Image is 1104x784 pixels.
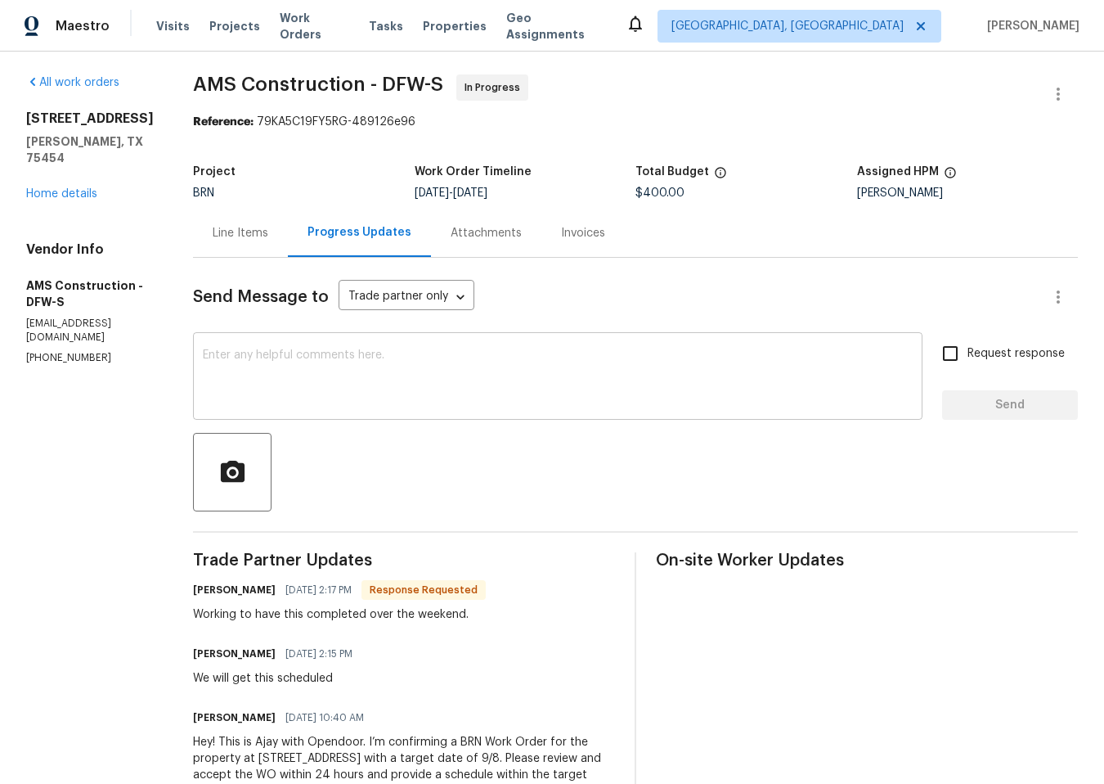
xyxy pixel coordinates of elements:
span: - [415,187,487,199]
span: In Progress [464,79,527,96]
h5: Total Budget [635,166,709,178]
h2: [STREET_ADDRESS] [26,110,154,127]
span: Send Message to [193,289,329,305]
h5: Project [193,166,236,178]
div: Progress Updates [307,224,411,241]
span: $400.00 [635,187,684,199]
b: Reference: [193,116,254,128]
div: Line Items [213,225,268,241]
span: The hpm assigned to this work order. [944,166,957,187]
span: Maestro [56,18,110,34]
span: The total cost of line items that have been proposed by Opendoor. This sum includes line items th... [714,166,727,187]
h6: [PERSON_NAME] [193,710,276,726]
span: [GEOGRAPHIC_DATA], [GEOGRAPHIC_DATA] [671,18,904,34]
div: Working to have this completed over the weekend. [193,606,486,623]
a: Home details [26,188,97,200]
div: Trade partner only [339,284,474,311]
h4: Vendor Info [26,241,154,258]
div: [PERSON_NAME] [857,187,1079,199]
div: Attachments [451,225,522,241]
h5: [PERSON_NAME], TX 75454 [26,133,154,166]
span: BRN [193,187,214,199]
span: Projects [209,18,260,34]
span: AMS Construction - DFW-S [193,74,443,94]
div: 79KA5C19FY5RG-489126e96 [193,114,1078,130]
h6: [PERSON_NAME] [193,646,276,662]
span: Request response [967,345,1065,363]
span: Visits [156,18,190,34]
span: [DATE] 10:40 AM [285,710,364,726]
span: Work Orders [280,10,349,43]
span: On-site Worker Updates [656,552,1078,569]
span: Response Requested [363,582,484,598]
span: [PERSON_NAME] [981,18,1079,34]
h6: [PERSON_NAME] [193,582,276,598]
a: All work orders [26,77,119,88]
span: Properties [423,18,487,34]
span: [DATE] [415,187,449,199]
div: Invoices [561,225,605,241]
span: [DATE] 2:15 PM [285,646,352,662]
p: [EMAIL_ADDRESS][DOMAIN_NAME] [26,317,154,345]
h5: AMS Construction - DFW-S [26,277,154,310]
span: Geo Assignments [506,10,606,43]
span: [DATE] 2:17 PM [285,582,352,598]
p: [PHONE_NUMBER] [26,351,154,365]
span: Trade Partner Updates [193,552,615,569]
span: [DATE] [453,187,487,199]
div: We will get this scheduled [193,670,362,687]
span: Tasks [369,20,403,32]
h5: Assigned HPM [857,166,939,178]
h5: Work Order Timeline [415,166,532,178]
